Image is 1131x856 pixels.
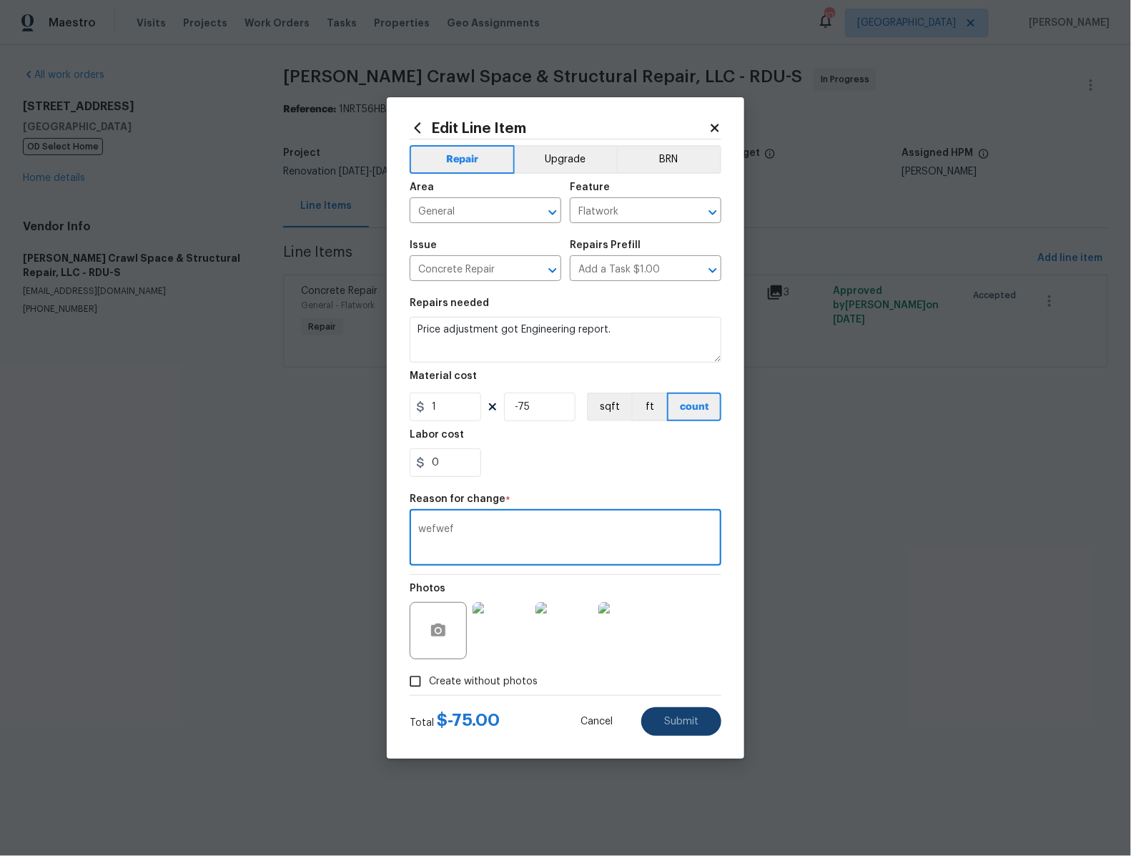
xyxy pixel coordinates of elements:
[703,260,723,280] button: Open
[667,393,721,421] button: count
[703,202,723,222] button: Open
[543,260,563,280] button: Open
[410,240,437,250] h5: Issue
[410,584,445,594] h5: Photos
[570,182,610,192] h5: Feature
[410,317,721,363] textarea: Price adjustment got Engineering report.
[664,717,698,727] span: Submit
[515,145,617,174] button: Upgrade
[418,524,713,554] textarea: wefwef
[437,712,500,729] span: $ -75.00
[581,717,613,727] span: Cancel
[570,240,641,250] h5: Repairs Prefill
[410,182,434,192] h5: Area
[587,393,631,421] button: sqft
[616,145,721,174] button: BRN
[429,674,538,689] span: Create without photos
[410,120,708,136] h2: Edit Line Item
[641,707,721,736] button: Submit
[558,707,636,736] button: Cancel
[410,145,515,174] button: Repair
[410,430,464,440] h5: Labor cost
[410,298,489,308] h5: Repairs needed
[631,393,667,421] button: ft
[543,202,563,222] button: Open
[410,371,477,381] h5: Material cost
[410,713,500,730] div: Total
[410,494,505,504] h5: Reason for change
